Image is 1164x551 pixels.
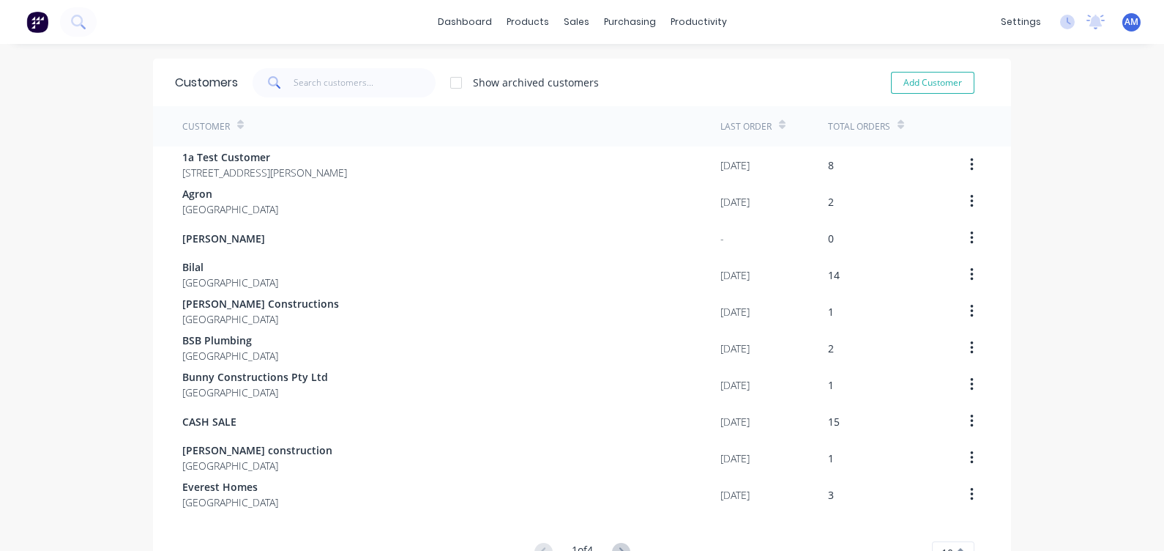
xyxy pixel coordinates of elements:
span: BSB Plumbing [182,333,278,348]
div: Last Order [720,120,772,133]
span: Bunny Constructions Pty Ltd [182,369,328,385]
span: [PERSON_NAME] Constructions [182,296,339,311]
div: [DATE] [720,341,750,356]
span: [GEOGRAPHIC_DATA] [182,495,278,510]
span: AM [1124,15,1138,29]
span: Bilal [182,259,278,275]
span: [GEOGRAPHIC_DATA] [182,311,339,327]
div: 0 [828,231,834,246]
span: [GEOGRAPHIC_DATA] [182,458,332,473]
div: productivity [663,11,734,33]
div: [DATE] [720,267,750,283]
div: - [720,231,724,246]
div: [DATE] [720,194,750,210]
span: [PERSON_NAME] [182,231,265,246]
div: 2 [828,194,834,210]
div: Customer [182,120,230,133]
div: 1 [828,304,834,319]
span: 1a Test Customer [182,149,347,165]
div: [DATE] [720,414,750,429]
div: purchasing [597,11,663,33]
img: Factory [26,11,48,33]
span: [GEOGRAPHIC_DATA] [182,201,278,217]
span: Agron [182,186,278,201]
div: Show archived customers [473,75,599,90]
span: [GEOGRAPHIC_DATA] [182,348,278,363]
span: Everest Homes [182,479,278,495]
span: [STREET_ADDRESS][PERSON_NAME] [182,165,347,180]
div: products [499,11,556,33]
div: [DATE] [720,304,750,319]
div: 14 [828,267,840,283]
div: [DATE] [720,487,750,503]
span: [GEOGRAPHIC_DATA] [182,385,328,400]
span: [GEOGRAPHIC_DATA] [182,275,278,290]
span: CASH SALE [182,414,236,429]
div: Customers [175,74,238,92]
div: 1 [828,451,834,466]
div: Total Orders [828,120,890,133]
div: 3 [828,487,834,503]
a: dashboard [430,11,499,33]
div: [DATE] [720,377,750,393]
div: 2 [828,341,834,356]
div: settings [993,11,1048,33]
div: 1 [828,377,834,393]
input: Search customers... [294,68,436,97]
span: [PERSON_NAME] construction [182,443,332,458]
div: [DATE] [720,158,750,173]
button: Add Customer [891,72,974,94]
div: sales [556,11,597,33]
div: 15 [828,414,840,429]
div: [DATE] [720,451,750,466]
div: 8 [828,158,834,173]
